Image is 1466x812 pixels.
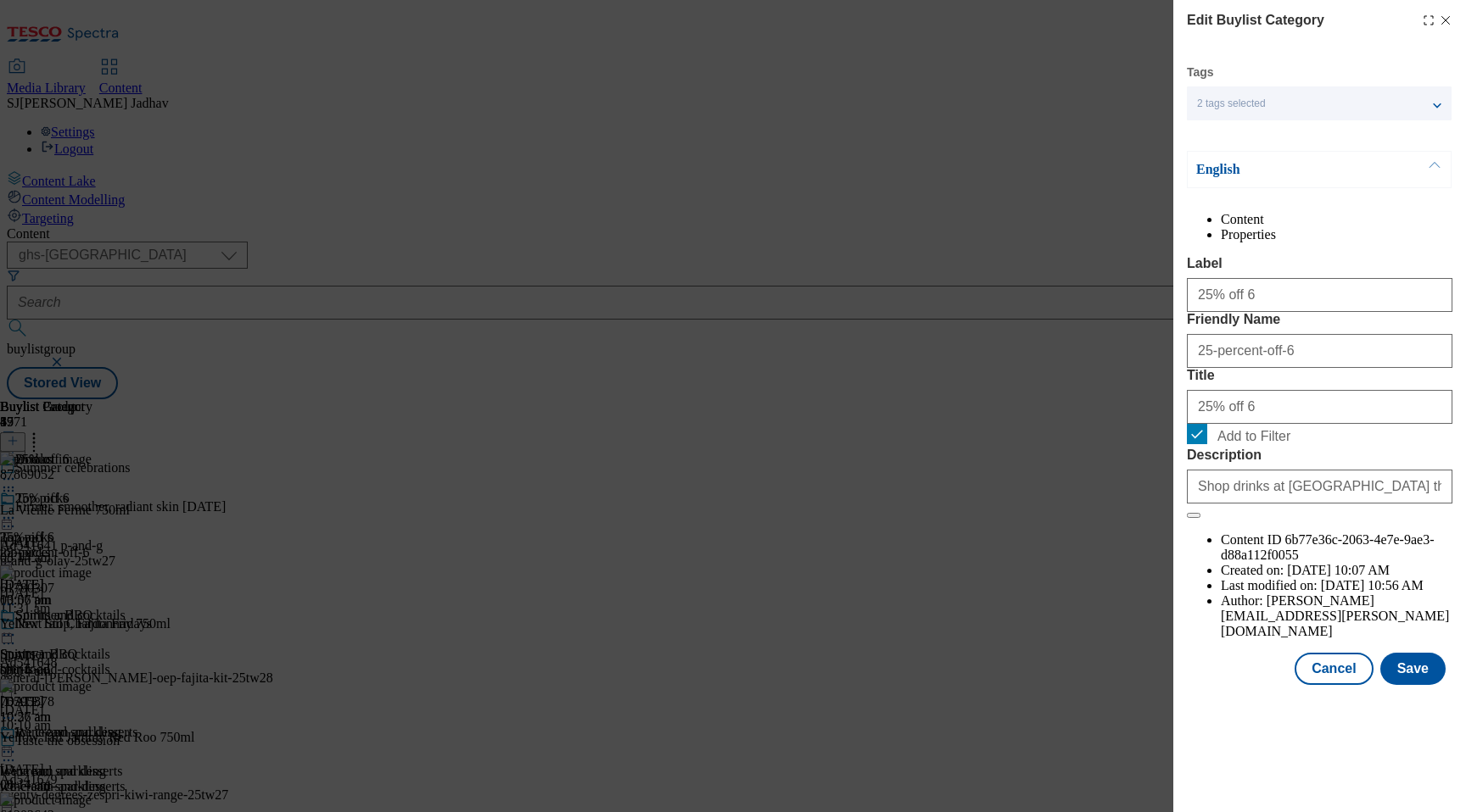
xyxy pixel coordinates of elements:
span: 6b77e36c-2063-4e7e-9ae3-d88a112f0055 [1221,532,1434,562]
input: Enter Label [1187,278,1452,312]
li: Content [1221,212,1452,227]
input: Enter Title [1187,390,1452,424]
button: 2 tags selected [1187,86,1452,120]
label: Description [1187,448,1452,463]
li: Created on: [1221,563,1452,578]
label: Title [1187,368,1452,383]
li: Author: [1221,593,1452,639]
span: 2 tags selected [1197,97,1266,110]
input: Enter Description [1187,470,1452,503]
span: [DATE] 10:07 AM [1287,563,1390,577]
span: [DATE] 10:56 AM [1321,578,1424,592]
li: Properties [1221,227,1452,242]
p: English [1196,161,1374,178]
label: Tags [1187,68,1214,77]
button: Cancel [1295,653,1373,685]
h4: Edit Buylist Category [1187,10,1324,31]
label: Friendly Name [1187,312,1452,327]
span: Add to Filter [1217,429,1290,444]
li: Last modified on: [1221,578,1452,593]
input: Enter Friendly Name [1187,334,1452,368]
span: [PERSON_NAME][EMAIL_ADDRESS][PERSON_NAME][DOMAIN_NAME] [1221,593,1449,638]
button: Save [1380,653,1446,685]
li: Content ID [1221,532,1452,563]
label: Label [1187,256,1452,271]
